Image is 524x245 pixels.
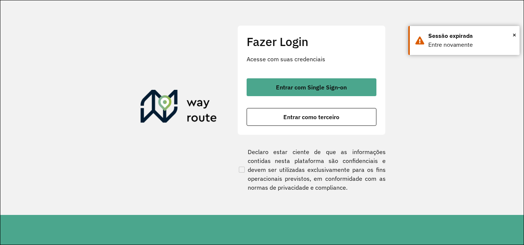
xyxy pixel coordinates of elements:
[237,147,386,192] label: Declaro estar ciente de que as informações contidas nesta plataforma são confidenciais e devem se...
[247,78,376,96] button: button
[247,108,376,126] button: button
[141,90,217,125] img: Roteirizador AmbevTech
[247,55,376,63] p: Acesse com suas credenciais
[276,84,347,90] span: Entrar com Single Sign-on
[513,29,516,40] button: Close
[428,32,514,40] div: Sessão expirada
[283,114,339,120] span: Entrar como terceiro
[513,29,516,40] span: ×
[247,35,376,49] h2: Fazer Login
[428,40,514,49] div: Entre novamente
